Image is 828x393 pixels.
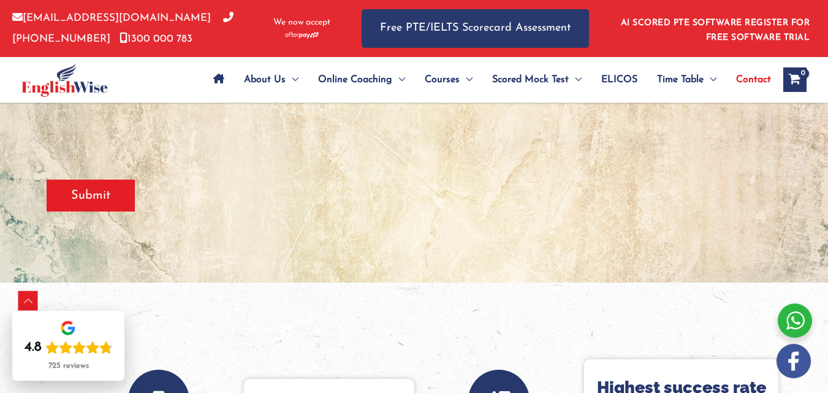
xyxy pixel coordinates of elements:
img: cropped-ew-logo [21,63,108,97]
a: About UsMenu Toggle [234,58,308,101]
a: AI SCORED PTE SOFTWARE REGISTER FOR FREE SOFTWARE TRIAL [621,18,810,42]
span: Time Table [657,58,704,101]
img: Afterpay-Logo [285,32,319,39]
span: Menu Toggle [569,58,582,101]
a: [PHONE_NUMBER] [12,13,234,44]
input: Submit [47,180,135,212]
span: We now accept [273,17,330,29]
span: Menu Toggle [704,58,716,101]
a: Online CoachingMenu Toggle [308,58,415,101]
a: ELICOS [591,58,647,101]
span: Contact [736,58,771,101]
a: Contact [726,58,771,101]
span: Menu Toggle [392,58,405,101]
div: 4.8 [25,339,42,356]
span: Menu Toggle [460,58,473,101]
span: About Us [244,58,286,101]
div: Rating: 4.8 out of 5 [25,339,113,356]
span: Scored Mock Test [492,58,569,101]
a: 1300 000 783 [120,34,192,44]
span: Menu Toggle [286,58,298,101]
a: CoursesMenu Toggle [415,58,482,101]
aside: Header Widget 1 [613,9,816,48]
div: 725 reviews [48,361,89,371]
a: View Shopping Cart, empty [783,67,807,92]
img: white-facebook.png [777,344,811,378]
span: Online Coaching [318,58,392,101]
span: ELICOS [601,58,637,101]
nav: Site Navigation: Main Menu [203,58,771,101]
a: [EMAIL_ADDRESS][DOMAIN_NAME] [12,13,211,23]
a: Free PTE/IELTS Scorecard Assessment [362,9,589,48]
span: Courses [425,58,460,101]
a: Scored Mock TestMenu Toggle [482,58,591,101]
a: Time TableMenu Toggle [647,58,726,101]
iframe: reCAPTCHA [47,110,233,158]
